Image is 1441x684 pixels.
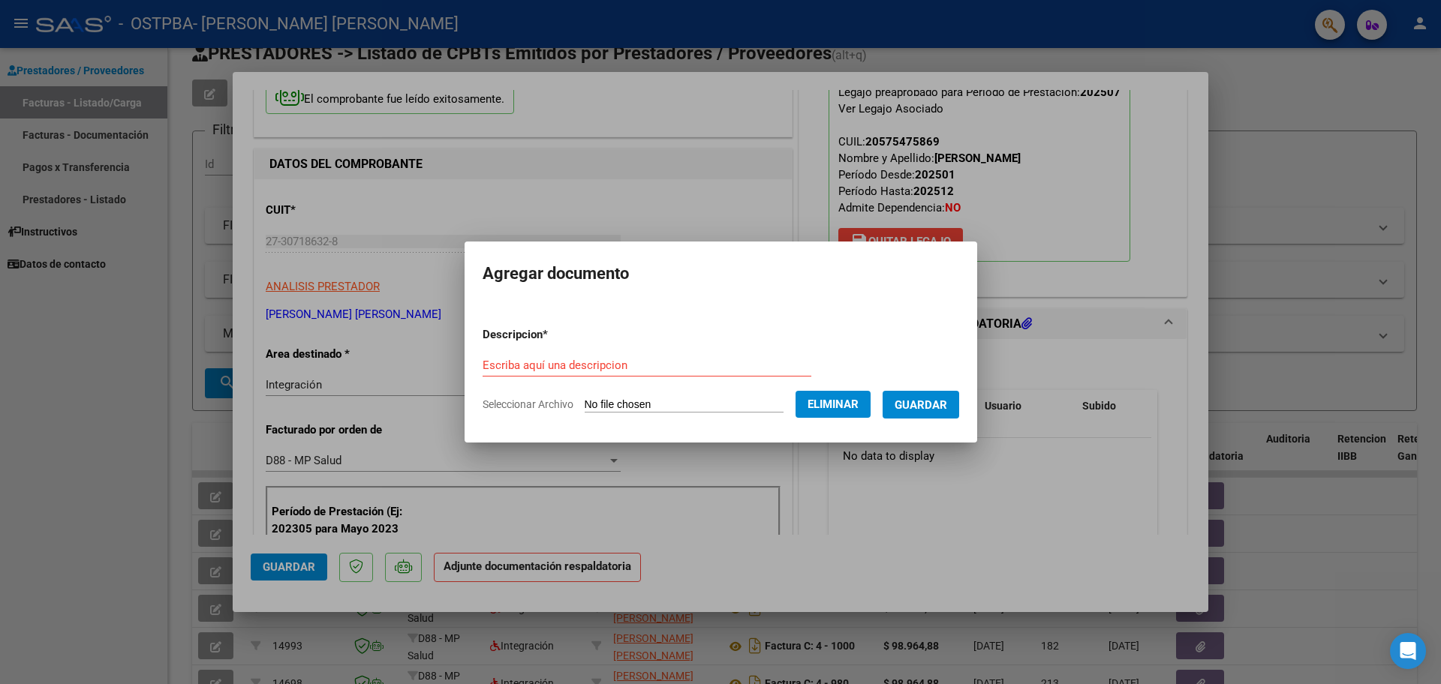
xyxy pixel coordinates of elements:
button: Eliminar [796,391,871,418]
span: Seleccionar Archivo [483,398,573,410]
span: Eliminar [808,397,859,411]
div: Open Intercom Messenger [1390,633,1426,669]
span: Guardar [895,398,947,412]
p: Descripcion [483,326,626,343]
h2: Agregar documento [483,259,959,288]
button: Guardar [883,391,959,418]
